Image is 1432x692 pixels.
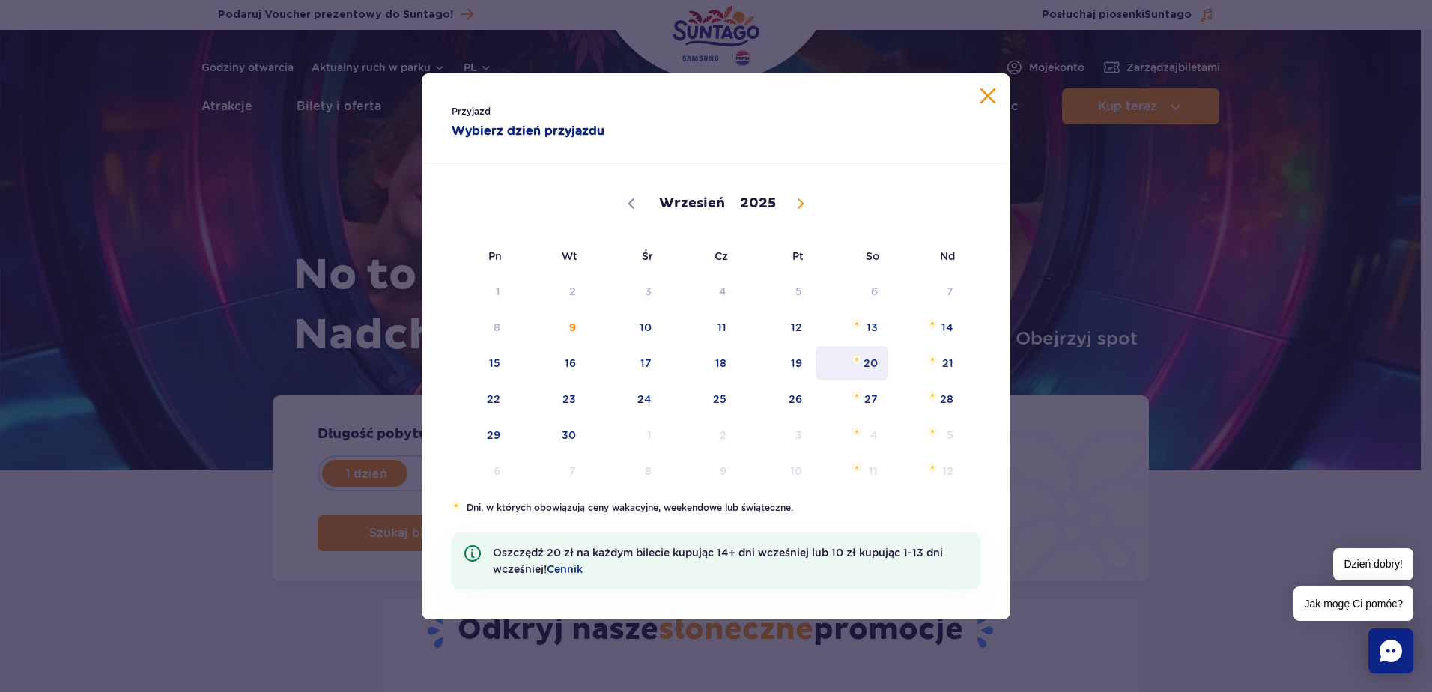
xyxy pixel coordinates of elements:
[738,274,814,309] span: Wrzesień 5, 2025
[437,239,512,273] span: Pn
[588,346,664,380] span: Wrzesień 17, 2025
[890,274,965,309] span: Wrzesień 7, 2025
[664,239,739,273] span: Cz
[512,274,588,309] span: Wrzesień 2, 2025
[738,239,814,273] span: Pt
[1293,586,1413,621] span: Jak mogę Ci pomóc?
[437,454,512,488] span: Październik 6, 2025
[664,346,739,380] span: Wrzesień 18, 2025
[512,418,588,452] span: Wrzesień 30, 2025
[814,382,890,416] span: Wrzesień 27, 2025
[588,310,664,345] span: Wrzesień 10, 2025
[814,454,890,488] span: Październik 11, 2025
[437,274,512,309] span: Wrzesień 1, 2025
[452,104,686,119] span: Przyjazd
[890,310,965,345] span: Wrzesień 14, 2025
[890,454,965,488] span: Październik 12, 2025
[814,346,890,380] span: Wrzesień 20, 2025
[588,274,664,309] span: Wrzesień 3, 2025
[890,239,965,273] span: Nd
[1368,628,1413,673] div: Chat
[890,418,965,452] span: Październik 5, 2025
[512,454,588,488] span: Październik 7, 2025
[814,418,890,452] span: Październik 4, 2025
[512,346,588,380] span: Wrzesień 16, 2025
[664,274,739,309] span: Wrzesień 4, 2025
[452,122,686,140] strong: Wybierz dzień przyjazdu
[664,310,739,345] span: Wrzesień 11, 2025
[512,382,588,416] span: Wrzesień 23, 2025
[588,382,664,416] span: Wrzesień 24, 2025
[738,418,814,452] span: Październik 3, 2025
[738,310,814,345] span: Wrzesień 12, 2025
[437,418,512,452] span: Wrzesień 29, 2025
[588,454,664,488] span: Październik 8, 2025
[814,310,890,345] span: Wrzesień 13, 2025
[814,274,890,309] span: Wrzesień 6, 2025
[664,418,739,452] span: Październik 2, 2025
[547,563,583,575] a: Cennik
[437,346,512,380] span: Wrzesień 15, 2025
[512,310,588,345] span: Wrzesień 9, 2025
[980,88,995,103] button: Zamknij kalendarz
[512,239,588,273] span: Wt
[890,346,965,380] span: Wrzesień 21, 2025
[452,501,980,515] li: Dni, w których obowiązują ceny wakacyjne, weekendowe lub świąteczne.
[437,382,512,416] span: Wrzesień 22, 2025
[588,418,664,452] span: Październik 1, 2025
[452,532,980,589] li: Oszczędź 20 zł na każdym bilecie kupując 14+ dni wcześniej lub 10 zł kupując 1-13 dni wcześniej!
[664,382,739,416] span: Wrzesień 25, 2025
[738,454,814,488] span: Październik 10, 2025
[1333,548,1413,580] span: Dzień dobry!
[588,239,664,273] span: Śr
[738,346,814,380] span: Wrzesień 19, 2025
[437,310,512,345] span: Wrzesień 8, 2025
[664,454,739,488] span: Październik 9, 2025
[890,382,965,416] span: Wrzesień 28, 2025
[814,239,890,273] span: So
[738,382,814,416] span: Wrzesień 26, 2025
